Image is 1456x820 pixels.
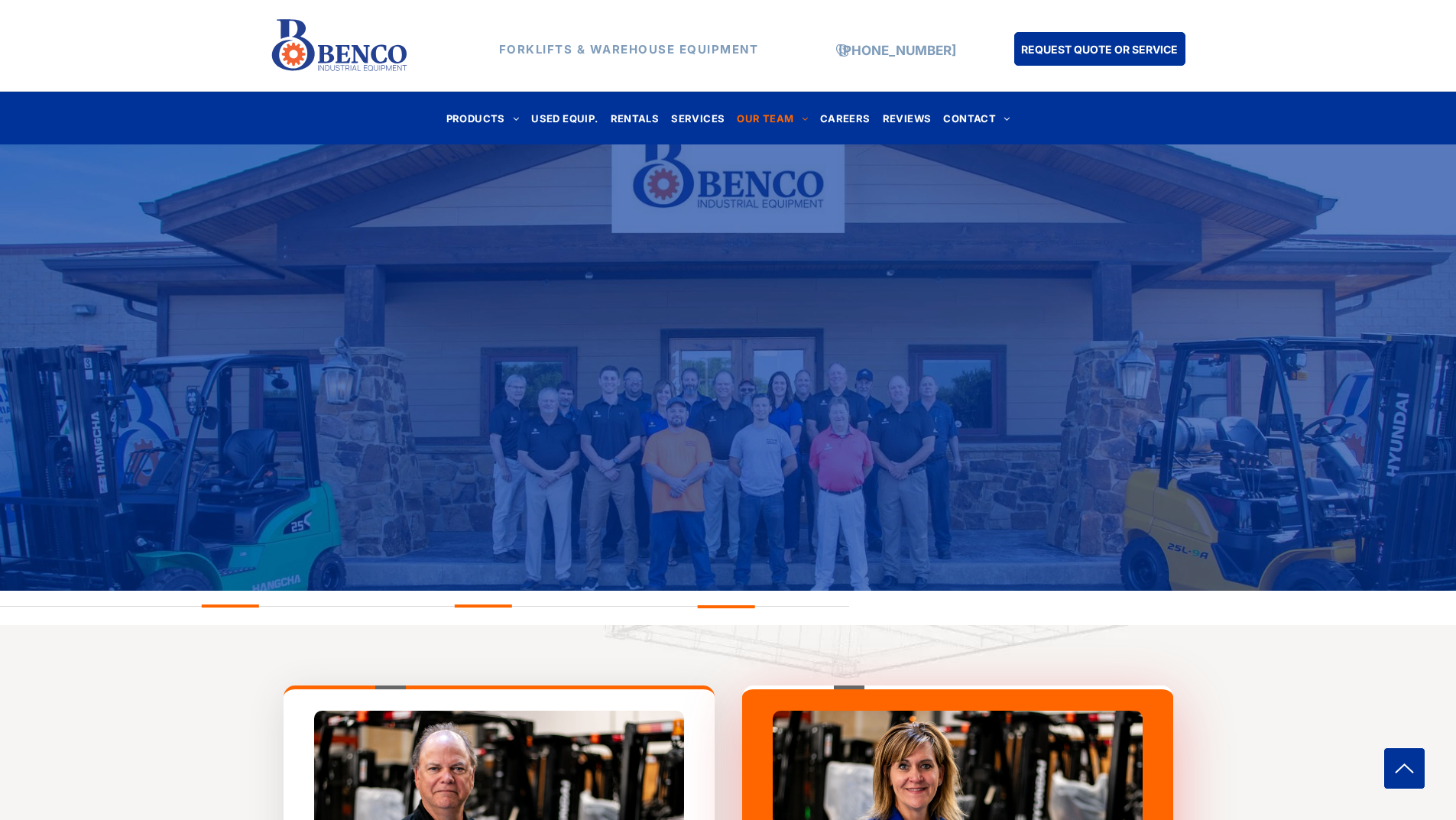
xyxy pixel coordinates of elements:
a: SERVICES [665,108,731,128]
a: RENTALS [605,108,666,128]
a: REQUEST QUOTE OR SERVICE [1014,32,1185,66]
a: OUR TEAM [731,108,814,128]
a: USED EQUIP. [525,108,604,128]
a: REVIEWS [877,108,938,128]
a: PRODUCTS [440,108,526,128]
span: REQUEST QUOTE OR SERVICE [1021,35,1178,63]
strong: FORKLIFTS & WAREHOUSE EQUIPMENT [499,42,759,57]
a: CAREERS [814,108,877,128]
a: CONTACT [937,108,1016,128]
a: [PHONE_NUMBER] [838,43,956,58]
